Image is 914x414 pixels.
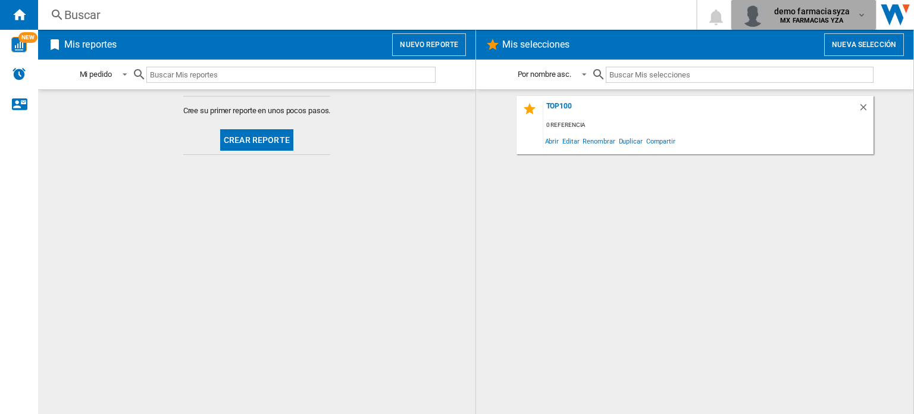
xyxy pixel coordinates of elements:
div: 0 referencia [543,118,874,133]
img: profile.jpg [741,3,765,27]
h2: Mis selecciones [500,33,572,56]
span: NEW [18,32,37,43]
span: Duplicar [617,133,644,149]
button: Nuevo reporte [392,33,466,56]
div: top100 [543,102,858,118]
span: Editar [561,133,581,149]
span: Abrir [543,133,561,149]
div: Borrar [858,102,874,118]
input: Buscar Mis selecciones [606,67,873,83]
input: Buscar Mis reportes [146,67,436,83]
span: demo farmaciasyza [774,5,850,17]
h2: Mis reportes [62,33,119,56]
b: MX FARMACIAS YZA [780,17,843,24]
div: Mi pedido [80,70,112,79]
button: Nueva selección [824,33,904,56]
span: Cree su primer reporte en unos pocos pasos. [183,105,331,116]
span: Compartir [644,133,677,149]
button: Crear reporte [220,129,293,151]
div: Por nombre asc. [518,70,572,79]
img: wise-card.svg [11,37,27,52]
span: Renombrar [581,133,616,149]
img: alerts-logo.svg [12,67,26,81]
div: Buscar [64,7,665,23]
